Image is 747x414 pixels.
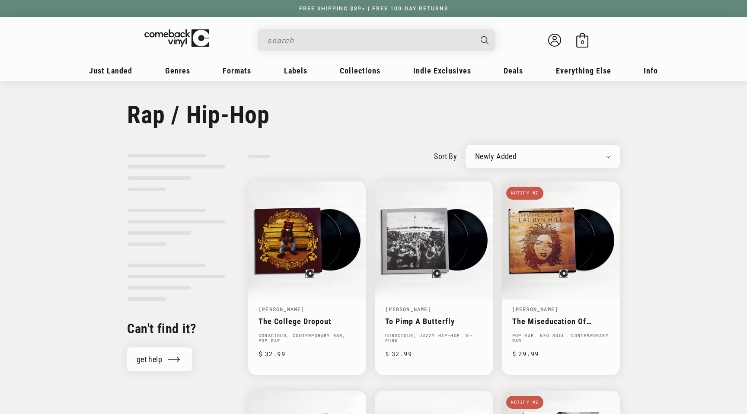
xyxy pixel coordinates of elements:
[258,29,495,51] div: Search
[127,101,620,129] h1: Rap / Hip-Hop
[473,29,497,51] button: Search
[385,306,431,312] a: [PERSON_NAME]
[413,66,471,75] span: Indie Exclusives
[581,39,584,45] span: 0
[290,6,457,12] a: FREE SHIPPING $89+ | FREE 100-DAY RETURNS
[556,66,611,75] span: Everything Else
[512,306,559,312] a: [PERSON_NAME]
[259,317,356,326] a: The College Dropout
[127,347,192,371] a: get help
[89,66,132,75] span: Just Landed
[223,66,251,75] span: Formats
[512,317,610,326] a: The Miseducation Of [PERSON_NAME]
[434,150,457,162] label: sort by
[284,66,307,75] span: Labels
[127,320,226,337] h2: Can't find it?
[259,306,305,312] a: [PERSON_NAME]
[267,32,472,49] input: search
[644,66,658,75] span: Info
[165,66,190,75] span: Genres
[340,66,380,75] span: Collections
[385,317,482,326] a: To Pimp A Butterfly
[504,66,523,75] span: Deals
